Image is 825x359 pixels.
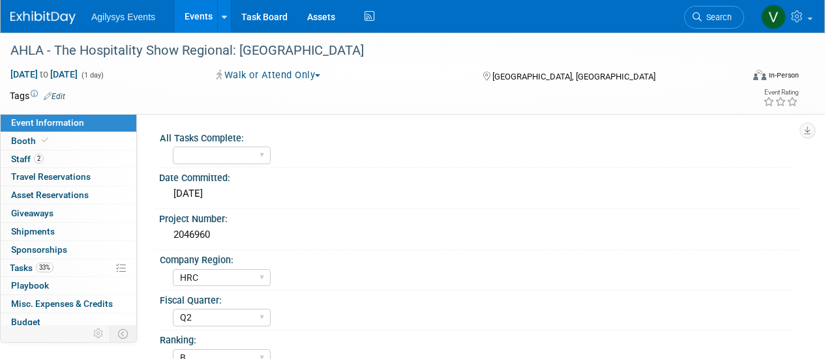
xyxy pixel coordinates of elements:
img: Format-Inperson.png [753,70,766,80]
img: Vaitiare Munoz [761,5,786,29]
button: Walk or Attend Only [212,68,325,82]
a: Tasks33% [1,259,136,277]
span: Tasks [10,263,53,273]
span: Event Information [11,117,84,128]
span: Booth [11,136,51,146]
img: ExhibitDay [10,11,76,24]
div: Date Committed: [159,168,799,184]
span: 2 [34,154,44,164]
div: Company Region: [160,250,793,266]
td: Toggle Event Tabs [110,325,137,342]
a: Giveaways [1,205,136,222]
span: Search [702,12,732,22]
div: Ranking: [160,330,793,347]
div: 2046960 [169,225,789,245]
span: Agilysys Events [91,12,155,22]
a: Budget [1,313,136,331]
td: Personalize Event Tab Strip [87,325,110,342]
div: [DATE] [169,184,789,204]
span: Asset Reservations [11,190,89,200]
div: In-Person [768,70,799,80]
a: Edit [44,92,65,101]
span: to [38,69,50,79]
div: Event Rating [763,89,798,96]
a: Playbook [1,277,136,294]
a: Misc. Expenses & Credits [1,295,136,313]
span: Travel Reservations [11,171,91,182]
td: Tags [10,89,65,102]
div: Fiscal Quarter: [160,291,793,307]
div: All Tasks Complete: [160,128,793,145]
span: [GEOGRAPHIC_DATA], [GEOGRAPHIC_DATA] [492,72,655,81]
div: AHLA - The Hospitality Show Regional: [GEOGRAPHIC_DATA] [6,39,732,63]
a: Shipments [1,223,136,240]
a: Sponsorships [1,241,136,259]
div: Event Format [683,68,799,87]
span: Staff [11,154,44,164]
a: Travel Reservations [1,168,136,186]
span: (1 day) [80,71,104,79]
span: 33% [36,263,53,272]
a: Staff2 [1,151,136,168]
span: Budget [11,317,40,327]
span: Shipments [11,226,55,237]
a: Search [684,6,744,29]
span: Sponsorships [11,244,67,255]
span: Giveaways [11,208,53,218]
a: Booth [1,132,136,150]
span: Playbook [11,280,49,291]
span: Misc. Expenses & Credits [11,298,113,309]
i: Booth reservation complete [42,137,48,144]
a: Asset Reservations [1,186,136,204]
div: Project Number: [159,209,799,225]
a: Event Information [1,114,136,132]
span: [DATE] [DATE] [10,68,78,80]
